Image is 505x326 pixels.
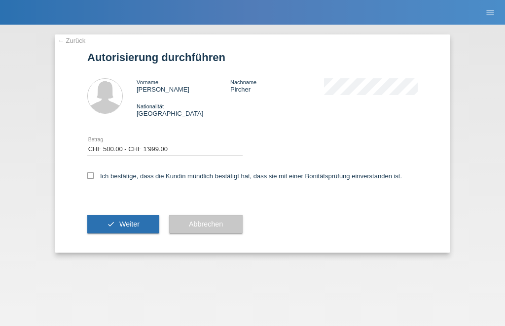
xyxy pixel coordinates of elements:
[137,79,158,85] span: Vorname
[480,9,500,15] a: menu
[58,37,85,44] a: ← Zurück
[485,8,495,18] i: menu
[137,78,230,93] div: [PERSON_NAME]
[189,220,223,228] span: Abbrechen
[169,215,243,234] button: Abbrechen
[87,51,418,64] h1: Autorisierung durchführen
[119,220,140,228] span: Weiter
[137,103,164,109] span: Nationalität
[107,220,115,228] i: check
[230,79,256,85] span: Nachname
[87,172,402,180] label: Ich bestätige, dass die Kundin mündlich bestätigt hat, dass sie mit einer Bonitätsprüfung einvers...
[87,215,159,234] button: check Weiter
[230,78,324,93] div: Pircher
[137,102,230,117] div: [GEOGRAPHIC_DATA]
